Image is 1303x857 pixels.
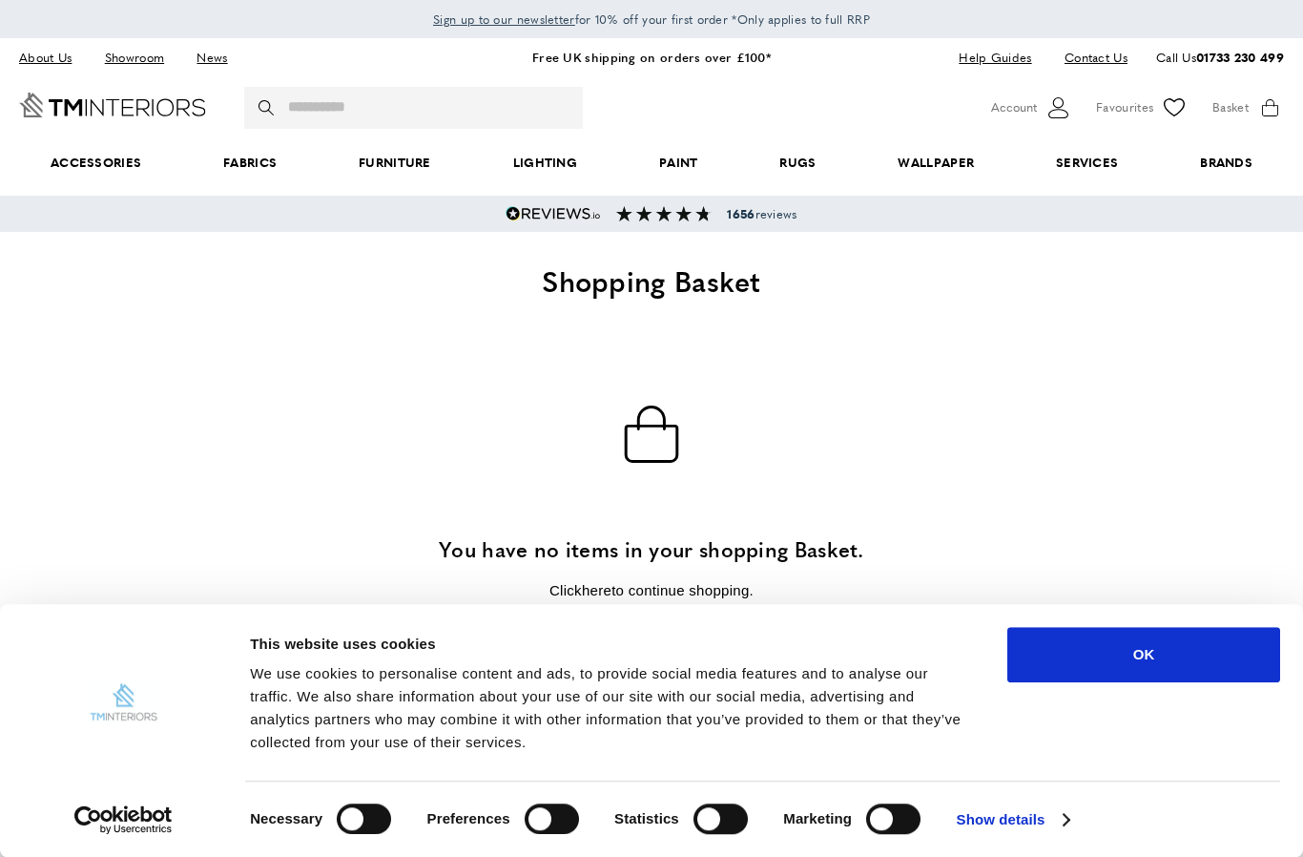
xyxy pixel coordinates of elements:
a: Fabrics [182,134,318,192]
a: Lighting [472,134,618,192]
span: Account [991,97,1037,117]
span: Shopping Basket [542,260,761,301]
a: Go to Home page [19,93,206,117]
a: Showroom [91,45,178,71]
a: Services [1015,134,1159,192]
strong: Preferences [427,810,510,826]
a: here [582,582,611,598]
img: Reviews.io 5 stars [506,206,601,221]
a: About Us [19,45,86,71]
a: Help Guides [944,45,1045,71]
a: Furniture [318,134,472,192]
a: Paint [618,134,738,192]
img: Reviews section [616,206,712,221]
a: Brands [1159,134,1293,192]
p: Click to continue shopping. [270,579,1033,602]
span: reviews [727,206,796,221]
button: OK [1007,627,1280,682]
strong: 1656 [727,205,755,222]
span: Favourites [1096,97,1153,117]
a: Show details [957,805,1069,834]
span: Sign up to our newsletter [433,10,575,28]
strong: Marketing [783,810,852,826]
a: Contact Us [1050,45,1127,71]
a: 01733 230 499 [1196,48,1284,66]
strong: Necessary [250,810,322,826]
button: Search [259,87,278,129]
legend: Consent Selection [249,796,250,797]
img: logo [89,680,158,724]
a: Rugs [738,134,857,192]
span: Accessories [10,134,182,192]
span: for 10% off your first order *Only applies to full RRP [433,10,870,28]
a: News [182,45,241,71]
a: Wallpaper [857,134,1015,192]
p: Call Us [1156,48,1284,68]
h3: You have no items in your shopping Basket. [270,534,1033,564]
a: Favourites [1096,94,1189,122]
a: Free UK shipping on orders over £100* [532,48,771,66]
div: We use cookies to personalise content and ads, to provide social media features and to analyse ou... [250,662,964,754]
a: Usercentrics Cookiebot - opens in a new window [40,805,207,834]
button: Customer Account [991,94,1072,122]
div: This website uses cookies [250,633,964,656]
a: Sign up to our newsletter [433,10,575,29]
strong: Statistics [614,810,679,826]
